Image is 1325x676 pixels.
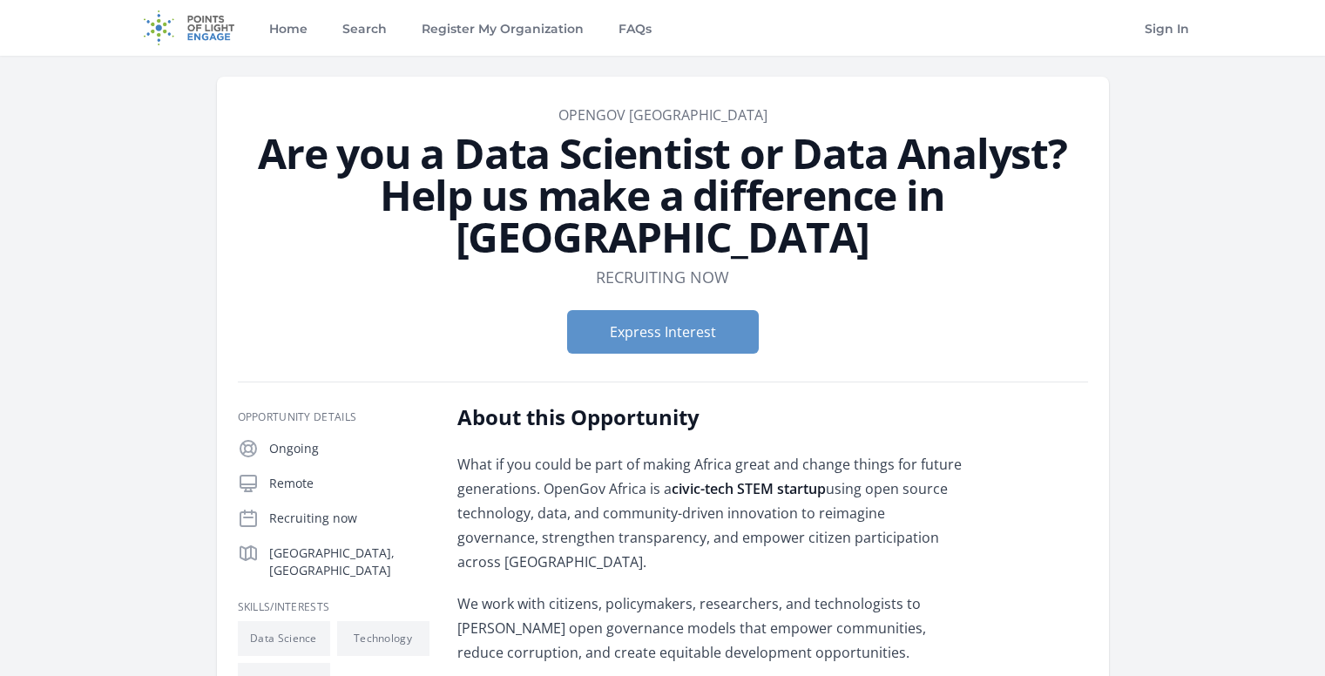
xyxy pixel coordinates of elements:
[567,310,759,354] button: Express Interest
[238,132,1088,258] h1: Are you a Data Scientist or Data Analyst? Help us make a difference in [GEOGRAPHIC_DATA]
[269,475,429,492] p: Remote
[238,621,330,656] li: Data Science
[269,544,429,579] p: [GEOGRAPHIC_DATA], [GEOGRAPHIC_DATA]
[457,403,967,431] h2: About this Opportunity
[596,265,729,289] dd: Recruiting now
[238,410,429,424] h3: Opportunity Details
[457,452,967,574] p: What if you could be part of making Africa great and change things for future generations. OpenGo...
[238,600,429,614] h3: Skills/Interests
[558,105,767,125] a: OpenGov [GEOGRAPHIC_DATA]
[269,440,429,457] p: Ongoing
[672,479,826,498] strong: civic-tech STEM startup
[337,621,429,656] li: Technology
[269,510,429,527] p: Recruiting now
[457,591,967,665] p: We work with citizens, policymakers, researchers, and technologists to [PERSON_NAME] open governa...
